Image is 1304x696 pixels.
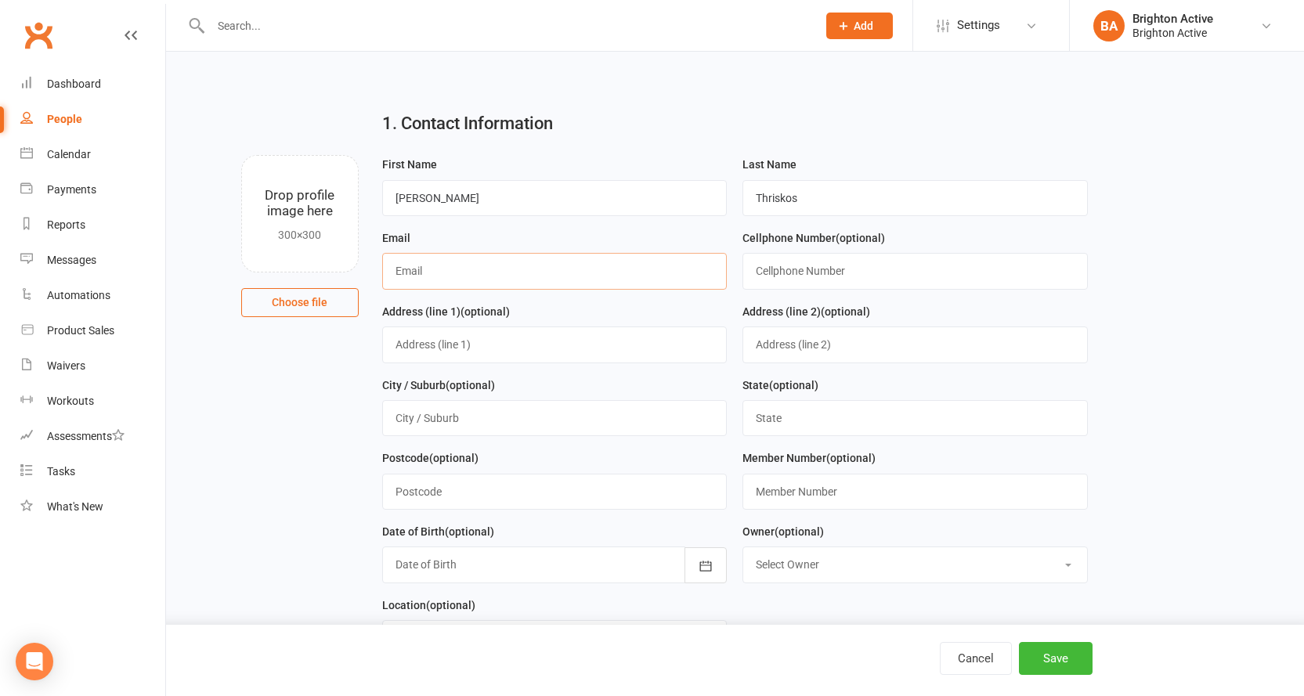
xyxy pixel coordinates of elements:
label: Postcode [382,449,479,467]
label: Owner [742,523,824,540]
div: Calendar [47,148,91,160]
div: BA [1093,10,1125,41]
label: Email [382,229,410,247]
input: Address (line 1) [382,326,728,362]
spang: (optional) [429,452,479,464]
div: Dashboard [47,78,101,90]
a: Assessments [20,419,165,454]
div: Payments [47,183,96,196]
a: Product Sales [20,313,165,348]
spang: (optional) [426,599,475,611]
label: Location [382,597,475,614]
spang: (optional) [821,305,870,318]
input: City / Suburb [382,400,728,436]
div: Open Intercom Messenger [16,643,53,680]
input: Email [382,253,728,289]
button: Cancel [940,642,1012,675]
label: Address (line 1) [382,303,510,320]
a: Reports [20,207,165,243]
button: Choose file [241,288,359,316]
label: Date of Birth [382,523,494,540]
a: People [20,102,165,137]
button: Save [1019,642,1093,675]
input: Member Number [742,474,1088,510]
label: First Name [382,156,437,173]
div: Tasks [47,465,75,478]
div: Messages [47,254,96,266]
spang: (optional) [445,525,494,538]
div: Product Sales [47,324,114,337]
input: Last Name [742,180,1088,216]
div: Waivers [47,359,85,372]
spang: (optional) [461,305,510,318]
a: Payments [20,172,165,207]
h2: 1. Contact Information [382,114,1088,133]
input: State [742,400,1088,436]
a: Dashboard [20,67,165,102]
a: Calendar [20,137,165,172]
div: Assessments [47,430,125,442]
div: Brighton Active [1132,12,1213,26]
label: Last Name [742,156,796,173]
a: Messages [20,243,165,278]
a: Workouts [20,384,165,419]
label: State [742,377,818,394]
span: Settings [957,8,1000,43]
a: Tasks [20,454,165,489]
input: Postcode [382,474,728,510]
input: First Name [382,180,728,216]
a: Automations [20,278,165,313]
div: What's New [47,500,103,513]
spang: (optional) [775,525,824,538]
label: Cellphone Number [742,229,885,247]
div: Automations [47,289,110,301]
span: Add [854,20,873,32]
input: Search... [206,15,806,37]
div: Brighton Active [1132,26,1213,40]
label: Address (line 2) [742,303,870,320]
input: Address (line 2) [742,326,1088,362]
a: What's New [20,489,165,525]
a: Waivers [20,348,165,384]
spang: (optional) [769,379,818,391]
spang: (optional) [836,232,885,244]
spang: (optional) [446,379,495,391]
div: Workouts [47,395,94,407]
label: City / Suburb [382,377,495,394]
spang: (optional) [826,452,876,464]
div: People [47,113,82,125]
div: Reports [47,218,85,231]
input: Cellphone Number [742,253,1088,289]
a: Clubworx [19,16,58,55]
button: Add [826,13,893,39]
label: Member Number [742,449,876,467]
